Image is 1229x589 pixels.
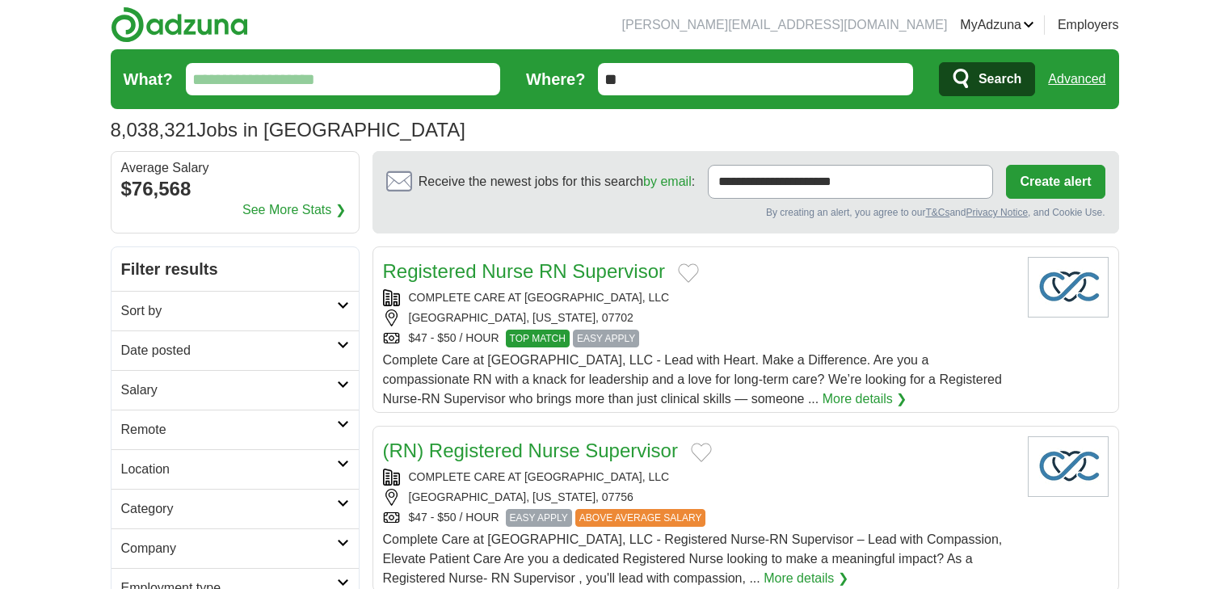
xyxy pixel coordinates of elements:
div: $76,568 [121,175,349,204]
div: By creating an alert, you agree to our and , and Cookie Use. [386,205,1105,220]
a: Location [112,449,359,489]
div: COMPLETE CARE AT [GEOGRAPHIC_DATA], LLC [383,469,1015,486]
span: EASY APPLY [573,330,639,347]
div: [GEOGRAPHIC_DATA], [US_STATE], 07756 [383,489,1015,506]
label: What? [124,67,173,91]
a: Company [112,528,359,568]
h2: Sort by [121,301,337,321]
span: Receive the newest jobs for this search : [419,172,695,191]
a: MyAdzuna [960,15,1034,35]
a: Sort by [112,291,359,330]
div: COMPLETE CARE AT [GEOGRAPHIC_DATA], LLC [383,289,1015,306]
h2: Salary [121,381,337,400]
a: Category [112,489,359,528]
a: Date posted [112,330,359,370]
h2: Filter results [112,247,359,291]
span: 8,038,321 [111,116,197,145]
div: $47 - $50 / HOUR [383,509,1015,527]
h2: Remote [121,420,337,440]
span: TOP MATCH [506,330,570,347]
a: Remote [112,410,359,449]
button: Add to favorite jobs [678,263,699,283]
div: $47 - $50 / HOUR [383,330,1015,347]
a: See More Stats ❯ [242,200,346,220]
a: Employers [1058,15,1119,35]
a: Advanced [1048,63,1105,95]
h2: Category [121,499,337,519]
h2: Company [121,539,337,558]
button: Search [939,62,1035,96]
h2: Location [121,460,337,479]
span: EASY APPLY [506,509,572,527]
img: Company logo [1028,436,1109,497]
div: [GEOGRAPHIC_DATA], [US_STATE], 07702 [383,309,1015,326]
span: Complete Care at [GEOGRAPHIC_DATA], LLC - Lead with Heart. Make a Difference. Are you a compassio... [383,353,1002,406]
img: Company logo [1028,257,1109,318]
a: by email [643,175,692,188]
a: T&Cs [925,207,949,218]
a: Registered Nurse RN Supervisor [383,260,665,282]
a: Privacy Notice [966,207,1028,218]
h1: Jobs in [GEOGRAPHIC_DATA] [111,119,465,141]
a: (RN) Registered Nurse Supervisor [383,440,678,461]
img: Adzuna logo [111,6,248,43]
span: Search [979,63,1021,95]
span: ABOVE AVERAGE SALARY [575,509,706,527]
h2: Date posted [121,341,337,360]
li: [PERSON_NAME][EMAIL_ADDRESS][DOMAIN_NAME] [622,15,948,35]
button: Add to favorite jobs [691,443,712,462]
a: More details ❯ [823,389,907,409]
button: Create alert [1006,165,1105,199]
a: Salary [112,370,359,410]
label: Where? [526,67,585,91]
a: More details ❯ [764,569,848,588]
div: Average Salary [121,162,349,175]
span: Complete Care at [GEOGRAPHIC_DATA], LLC - Registered Nurse-RN Supervisor – Lead with Compassion, ... [383,532,1003,585]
